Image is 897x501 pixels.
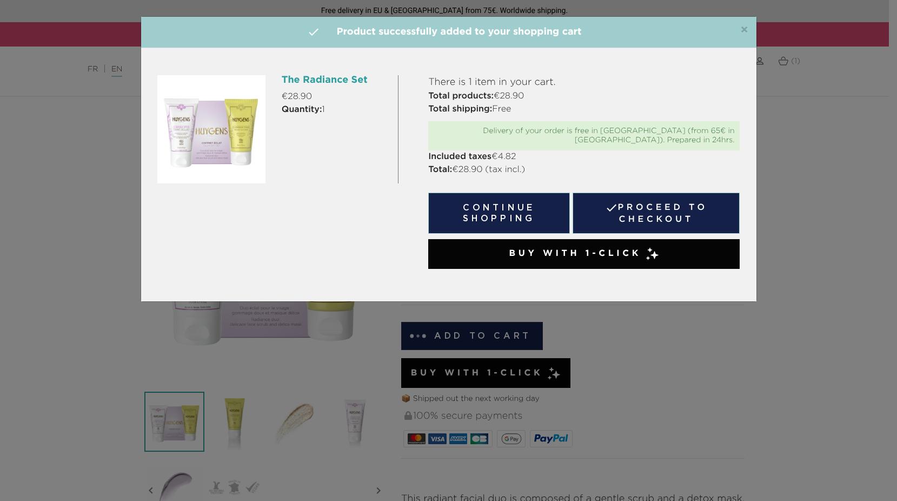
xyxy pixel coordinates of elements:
[428,163,740,176] p: €28.90 (tax incl.)
[740,24,748,37] span: ×
[428,75,740,90] p: There is 1 item in your cart.
[428,193,570,234] button: Continue shopping
[307,25,320,38] i: 
[428,105,492,114] strong: Total shipping:
[573,193,740,234] a: Proceed to checkout
[428,92,494,101] strong: Total products:
[428,90,740,103] p: €28.90
[282,75,390,86] h6: The Radiance Set
[428,150,740,163] p: €4.82
[282,103,390,116] p: 1
[428,103,740,116] p: Free
[428,166,452,174] strong: Total:
[434,127,734,145] div: Delivery of your order is free in [GEOGRAPHIC_DATA] (from 65€ in [GEOGRAPHIC_DATA]). Prepared in ...
[428,153,491,161] strong: Included taxes
[282,90,390,103] p: €28.90
[149,25,748,39] h4: Product successfully added to your shopping cart
[740,24,748,37] button: Close
[282,106,322,114] strong: Quantity:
